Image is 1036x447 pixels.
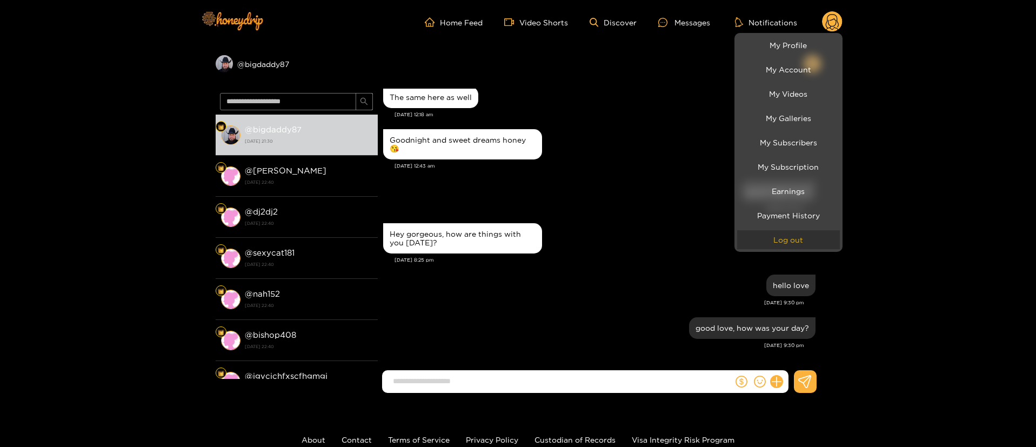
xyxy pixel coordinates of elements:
a: My Profile [737,36,840,55]
a: My Account [737,60,840,79]
a: My Subscribers [737,133,840,152]
a: My Galleries [737,109,840,128]
button: Log out [737,230,840,249]
a: My Videos [737,84,840,103]
a: Payment History [737,206,840,225]
a: Earnings [737,182,840,201]
a: My Subscription [737,157,840,176]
